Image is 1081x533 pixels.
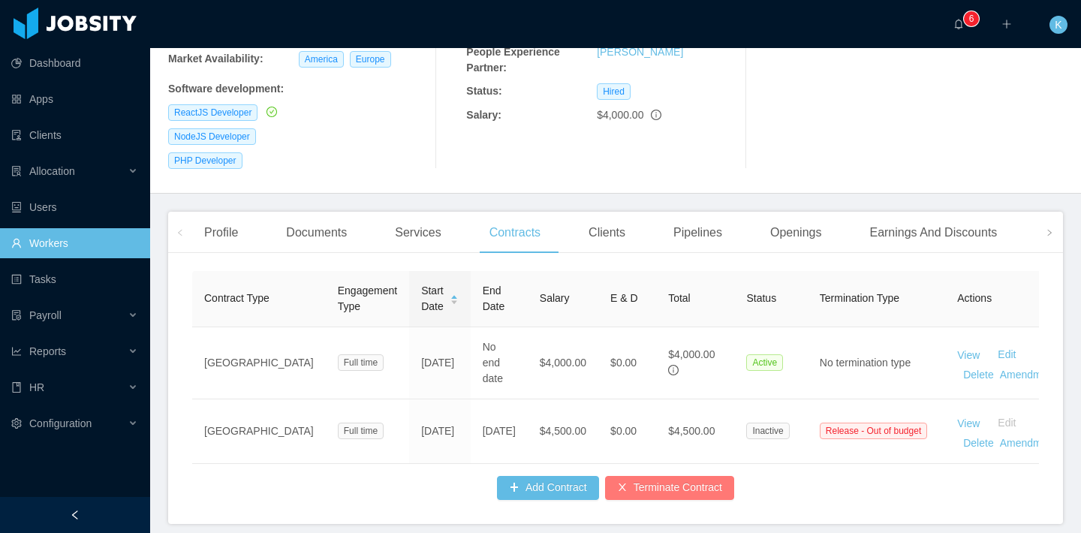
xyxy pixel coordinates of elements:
td: No end date [471,327,528,399]
button: Edit [980,343,1028,367]
td: [DATE] [409,327,471,399]
td: [GEOGRAPHIC_DATA] [192,327,326,399]
i: icon: check-circle [266,107,277,117]
a: icon: auditClients [11,120,138,150]
span: E & D [610,292,638,304]
td: [GEOGRAPHIC_DATA] [192,399,326,464]
span: Contract Type [204,292,269,304]
div: Openings [758,212,834,254]
i: icon: line-chart [11,346,22,357]
span: NodeJS Developer [168,128,256,145]
span: $4,000.00 [597,109,643,121]
div: Services [383,212,453,254]
a: Amendments [1000,369,1061,381]
span: $4,000.00 [668,348,715,360]
span: $0.00 [610,357,637,369]
a: Edit [998,348,1016,360]
a: icon: robotUsers [11,192,138,222]
i: icon: right [1046,229,1053,236]
b: Market Availability: [168,53,263,65]
span: PHP Developer [168,152,242,169]
button: icon: closeTerminate Contract [605,476,734,500]
td: [DATE] [409,399,471,464]
div: Sort [450,293,459,303]
div: Pipelines [661,212,734,254]
span: Inactive [746,423,789,439]
span: Active [746,354,783,371]
div: Profile [192,212,250,254]
i: icon: bell [953,19,964,29]
a: icon: check-circle [263,106,277,118]
span: K [1055,16,1061,34]
a: View [957,417,980,429]
sup: 6 [964,11,979,26]
span: $4,000.00 [540,357,586,369]
i: icon: setting [11,418,22,429]
span: Reports [29,345,66,357]
span: $0.00 [610,425,637,437]
span: Hired [597,83,631,100]
span: Release - Out of budget [820,423,927,439]
a: View [957,348,980,360]
b: Status: [466,85,501,97]
i: icon: plus [1001,19,1012,29]
span: Europe [350,51,391,68]
span: info-circle [651,110,661,120]
a: Delete [963,437,993,449]
span: End Date [483,285,505,312]
i: icon: solution [11,166,22,176]
button: icon: plusAdd Contract [497,476,599,500]
b: Software development : [168,83,284,95]
span: Actions [957,292,992,304]
span: Status [746,292,776,304]
p: 6 [969,11,974,26]
span: Start Date [421,283,444,315]
div: Earnings And Discounts [857,212,1009,254]
i: icon: file-protect [11,310,22,321]
a: [PERSON_NAME] [597,46,683,58]
a: icon: userWorkers [11,228,138,258]
a: icon: pie-chartDashboard [11,48,138,78]
span: Full time [338,354,384,371]
a: icon: profileTasks [11,264,138,294]
span: Engagement Type [338,285,397,312]
span: info-circle [668,365,679,375]
button: Edit [980,411,1028,435]
div: Documents [274,212,359,254]
span: $4,500.00 [540,425,586,437]
span: Full time [338,423,384,439]
div: Contracts [477,212,553,254]
span: Total [668,292,691,304]
i: icon: caret-up [450,293,458,297]
span: Payroll [29,309,62,321]
b: Salary: [466,109,501,121]
span: $4,500.00 [668,425,715,437]
a: Delete [963,369,993,381]
span: HR [29,381,44,393]
td: [DATE] [471,399,528,464]
i: icon: caret-down [450,298,458,303]
i: icon: book [11,382,22,393]
span: Termination Type [820,292,899,304]
a: Amendments [1000,437,1061,449]
a: icon: appstoreApps [11,84,138,114]
td: No termination type [808,327,945,399]
span: ReactJS Developer [168,104,257,121]
i: icon: left [176,229,184,236]
span: America [299,51,344,68]
div: Clients [577,212,637,254]
span: Salary [540,292,570,304]
span: Allocation [29,165,75,177]
span: Configuration [29,417,92,429]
